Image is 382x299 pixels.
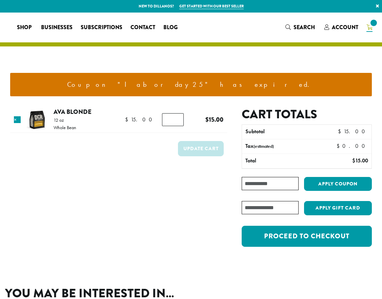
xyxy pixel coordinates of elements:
[17,23,32,32] span: Shop
[242,139,333,154] th: Tax
[242,125,320,139] th: Subtotal
[337,142,342,149] span: $
[41,23,73,32] span: Businesses
[125,116,131,123] span: $
[254,143,274,149] small: (estimated)
[304,177,372,191] button: Apply coupon
[81,23,122,32] span: Subscriptions
[242,226,372,247] a: Proceed to checkout
[14,116,21,123] a: Remove this item
[125,116,155,123] bdi: 15.00
[13,22,37,33] a: Shop
[337,142,368,149] bdi: 0.00
[242,107,372,122] h2: Cart totals
[205,115,223,124] bdi: 15.00
[242,154,320,168] th: Total
[304,201,372,215] button: Apply Gift Card
[281,22,320,33] a: Search
[352,157,368,164] bdi: 15.00
[26,109,48,131] img: Ava Blonde
[338,128,344,135] span: $
[54,125,76,130] p: Whole Bean
[16,78,366,91] li: Coupon "laborday25" has expired.
[352,157,355,164] span: $
[163,23,178,32] span: Blog
[294,23,315,31] span: Search
[130,23,155,32] span: Contact
[162,113,184,126] input: Product quantity
[54,118,76,122] p: 12 oz
[205,115,209,124] span: $
[178,141,224,156] button: Update cart
[179,3,244,9] a: Get started with our best seller
[338,128,368,135] bdi: 15.00
[332,23,358,31] span: Account
[54,107,92,116] a: Ava Blonde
